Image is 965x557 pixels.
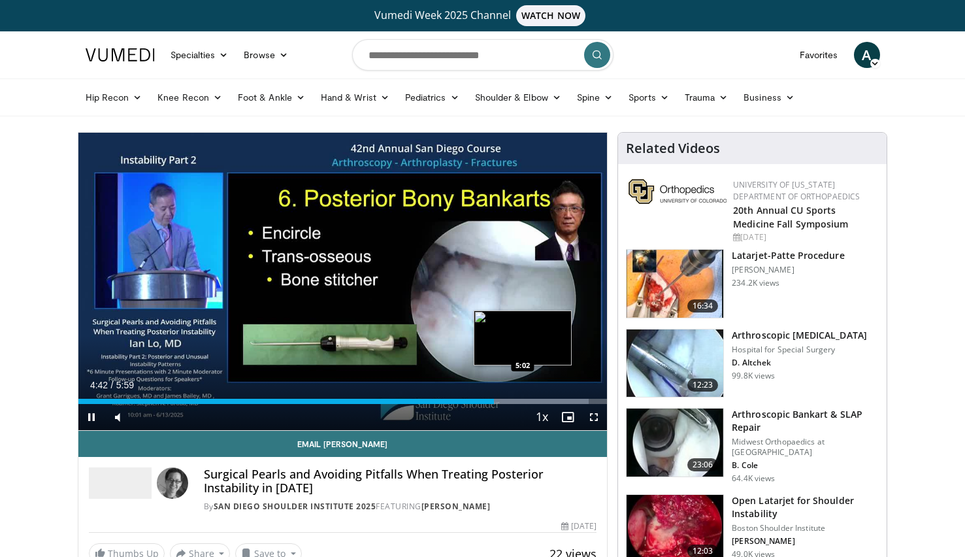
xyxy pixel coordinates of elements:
div: By FEATURING [204,501,597,513]
div: [DATE] [733,231,876,243]
h3: Open Latarjet for Shoulder Instability [732,494,879,520]
a: Spine [569,84,621,110]
img: Avatar [157,467,188,499]
button: Enable picture-in-picture mode [555,404,581,430]
span: 5:59 [116,380,134,390]
h3: Latarjet-Patte Procedure [732,249,844,262]
a: A [854,42,880,68]
img: 355603a8-37da-49b6-856f-e00d7e9307d3.png.150x105_q85_autocrop_double_scale_upscale_version-0.2.png [629,179,727,204]
a: Shoulder & Elbow [467,84,569,110]
a: Hip Recon [78,84,150,110]
h3: Arthroscopic [MEDICAL_DATA] [732,329,867,342]
a: Knee Recon [150,84,230,110]
a: Favorites [792,42,846,68]
a: San Diego Shoulder Institute 2025 [214,501,376,512]
input: Search topics, interventions [352,39,613,71]
img: 617583_3.png.150x105_q85_crop-smart_upscale.jpg [627,250,723,318]
button: Fullscreen [581,404,607,430]
span: 16:34 [687,299,719,312]
button: Mute [105,404,131,430]
a: University of [US_STATE] Department of Orthopaedics [733,179,860,202]
img: cole_0_3.png.150x105_q85_crop-smart_upscale.jpg [627,409,723,477]
a: Trauma [677,84,736,110]
p: Hospital for Special Surgery [732,345,867,355]
a: Vumedi Week 2025 ChannelWATCH NOW [88,5,878,26]
img: 10039_3.png.150x105_q85_crop-smart_upscale.jpg [627,329,723,397]
span: 4:42 [90,380,108,390]
a: Business [736,84,802,110]
p: B. Cole [732,460,879,471]
div: Progress Bar [78,399,608,404]
h4: Related Videos [626,141,720,156]
p: Midwest Orthopaedics at [GEOGRAPHIC_DATA] [732,437,879,458]
span: WATCH NOW [516,5,585,26]
button: Playback Rate [529,404,555,430]
span: 23:06 [687,458,719,471]
h4: Surgical Pearls and Avoiding Pitfalls When Treating Posterior Instability in [DATE] [204,467,597,496]
a: 16:34 Latarjet-Patte Procedure [PERSON_NAME] 234.2K views [626,249,879,318]
p: [PERSON_NAME] [732,265,844,275]
a: Sports [621,84,677,110]
a: Browse [236,42,296,68]
p: D. Altchek [732,358,867,368]
a: [PERSON_NAME] [421,501,491,512]
p: 64.4K views [732,473,775,484]
a: 12:23 Arthroscopic [MEDICAL_DATA] Hospital for Special Surgery D. Altchek 99.8K views [626,329,879,398]
a: Specialties [163,42,237,68]
a: Foot & Ankle [230,84,313,110]
a: Hand & Wrist [313,84,397,110]
img: image.jpeg [474,311,572,365]
p: 99.8K views [732,371,775,381]
span: / [111,380,114,390]
img: VuMedi Logo [86,48,155,61]
div: [DATE] [561,520,597,532]
img: San Diego Shoulder Institute 2025 [89,467,152,499]
span: 12:23 [687,379,719,392]
a: 23:06 Arthroscopic Bankart & SLAP Repair Midwest Orthopaedics at [GEOGRAPHIC_DATA] B. Cole 64.4K ... [626,408,879,484]
button: Pause [78,404,105,430]
video-js: Video Player [78,133,608,431]
a: 20th Annual CU Sports Medicine Fall Symposium [733,204,848,230]
h3: Arthroscopic Bankart & SLAP Repair [732,408,879,434]
p: Boston Shoulder Institute [732,523,879,533]
a: Pediatrics [397,84,467,110]
p: 234.2K views [732,278,779,288]
a: Email [PERSON_NAME] [78,431,608,457]
p: [PERSON_NAME] [732,536,879,547]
